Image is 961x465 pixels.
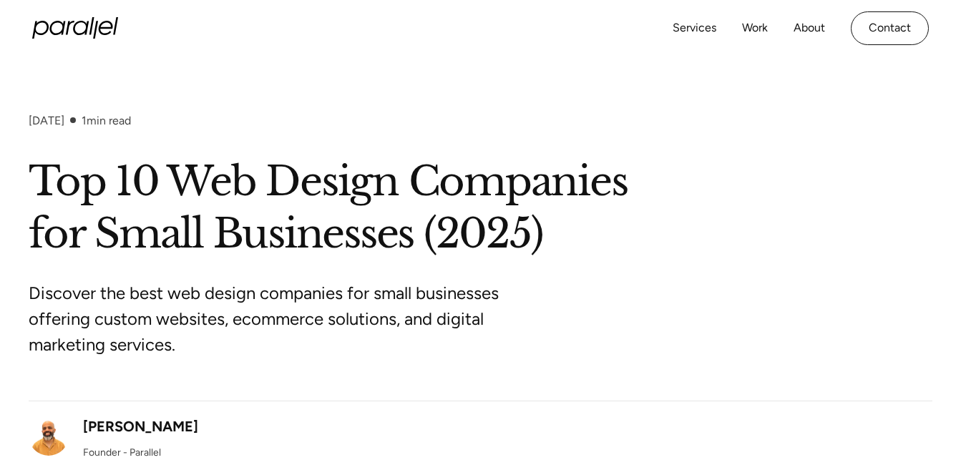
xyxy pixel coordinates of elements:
[29,416,198,461] a: [PERSON_NAME]Founder - Parallel
[83,445,161,460] div: Founder - Parallel
[82,114,87,127] span: 1
[673,18,716,39] a: Services
[29,280,565,358] p: Discover the best web design companies for small businesses offering custom websites, ecommerce s...
[83,416,198,437] div: [PERSON_NAME]
[32,17,118,39] a: home
[29,114,64,127] div: [DATE]
[794,18,825,39] a: About
[29,156,932,260] h1: Top 10 Web Design Companies for Small Businesses (2025)
[851,11,929,45] a: Contact
[742,18,768,39] a: Work
[29,416,69,456] img: Robin Dhanwani
[82,114,131,127] div: min read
